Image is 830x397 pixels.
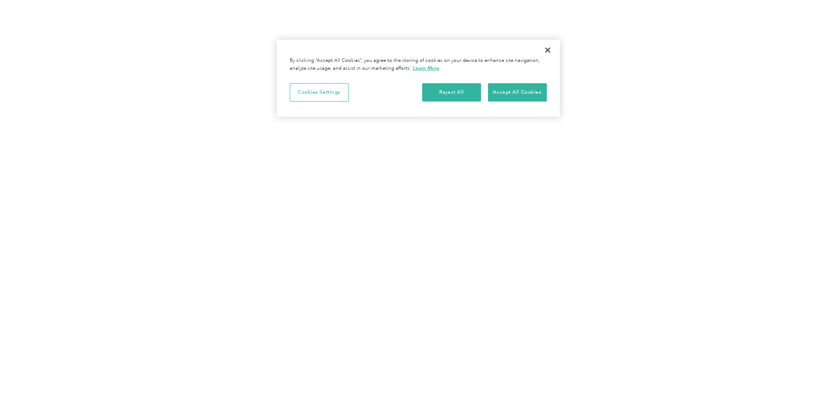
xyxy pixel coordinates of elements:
[422,83,481,102] button: Reject All
[290,83,349,102] button: Cookies Settings
[277,40,560,117] div: Cookie banner
[290,57,547,72] div: By clicking “Accept All Cookies”, you agree to the storing of cookies on your device to enhance s...
[488,83,547,102] button: Accept All Cookies
[538,41,557,60] button: Close
[413,65,440,71] a: More information about your privacy, opens in a new tab
[277,40,560,117] div: Privacy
